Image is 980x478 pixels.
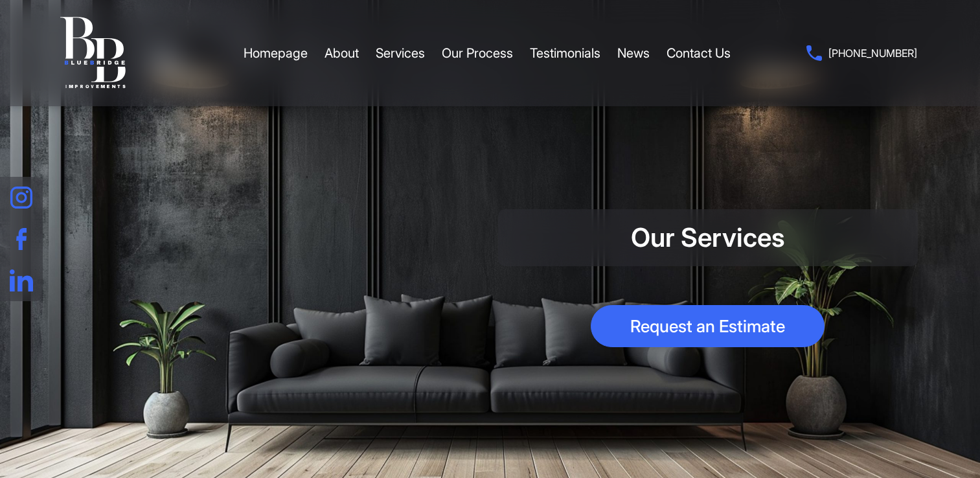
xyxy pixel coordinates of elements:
a: [PHONE_NUMBER] [806,44,917,62]
a: Request an Estimate [591,305,825,347]
a: Services [376,34,425,73]
a: Testimonials [530,34,600,73]
span: [PHONE_NUMBER] [828,44,917,62]
a: Homepage [244,34,308,73]
a: About [325,34,359,73]
a: Contact Us [667,34,731,73]
h1: Our Services [518,222,898,253]
a: Our Process [442,34,513,73]
a: News [617,34,650,73]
